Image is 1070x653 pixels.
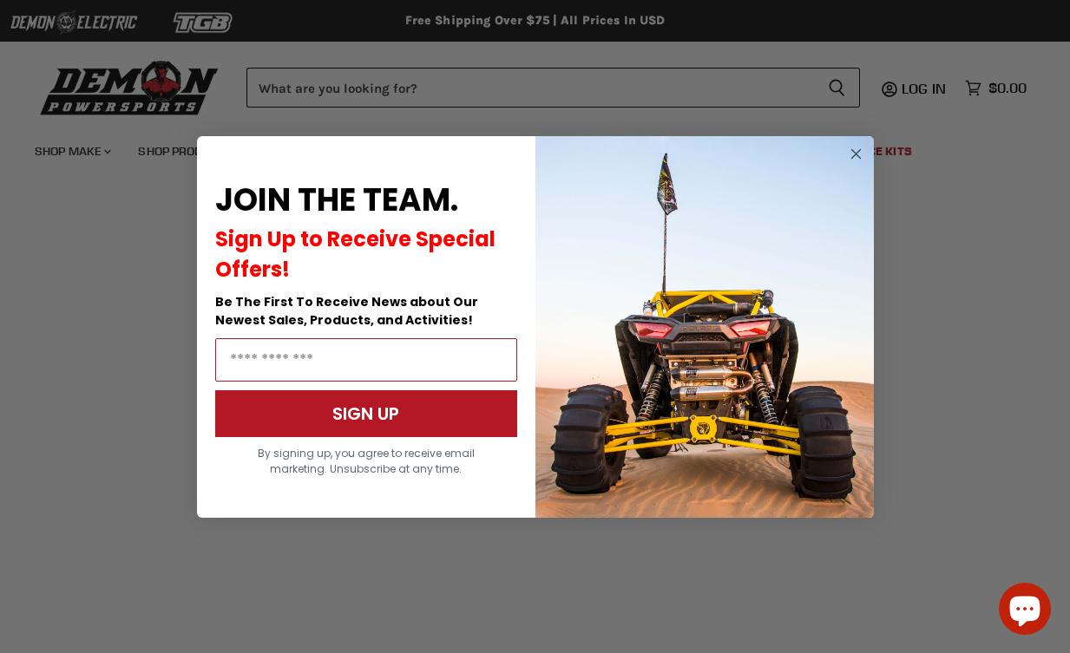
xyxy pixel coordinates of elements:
span: Sign Up to Receive Special Offers! [215,225,496,284]
span: By signing up, you agree to receive email marketing. Unsubscribe at any time. [258,446,475,476]
span: Be The First To Receive News about Our Newest Sales, Products, and Activities! [215,293,478,329]
button: SIGN UP [215,390,517,437]
span: JOIN THE TEAM. [215,178,458,222]
button: Close dialog [845,143,867,165]
input: Email Address [215,338,517,382]
inbox-online-store-chat: Shopify online store chat [994,583,1056,639]
img: a9095488-b6e7-41ba-879d-588abfab540b.jpeg [535,136,874,518]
